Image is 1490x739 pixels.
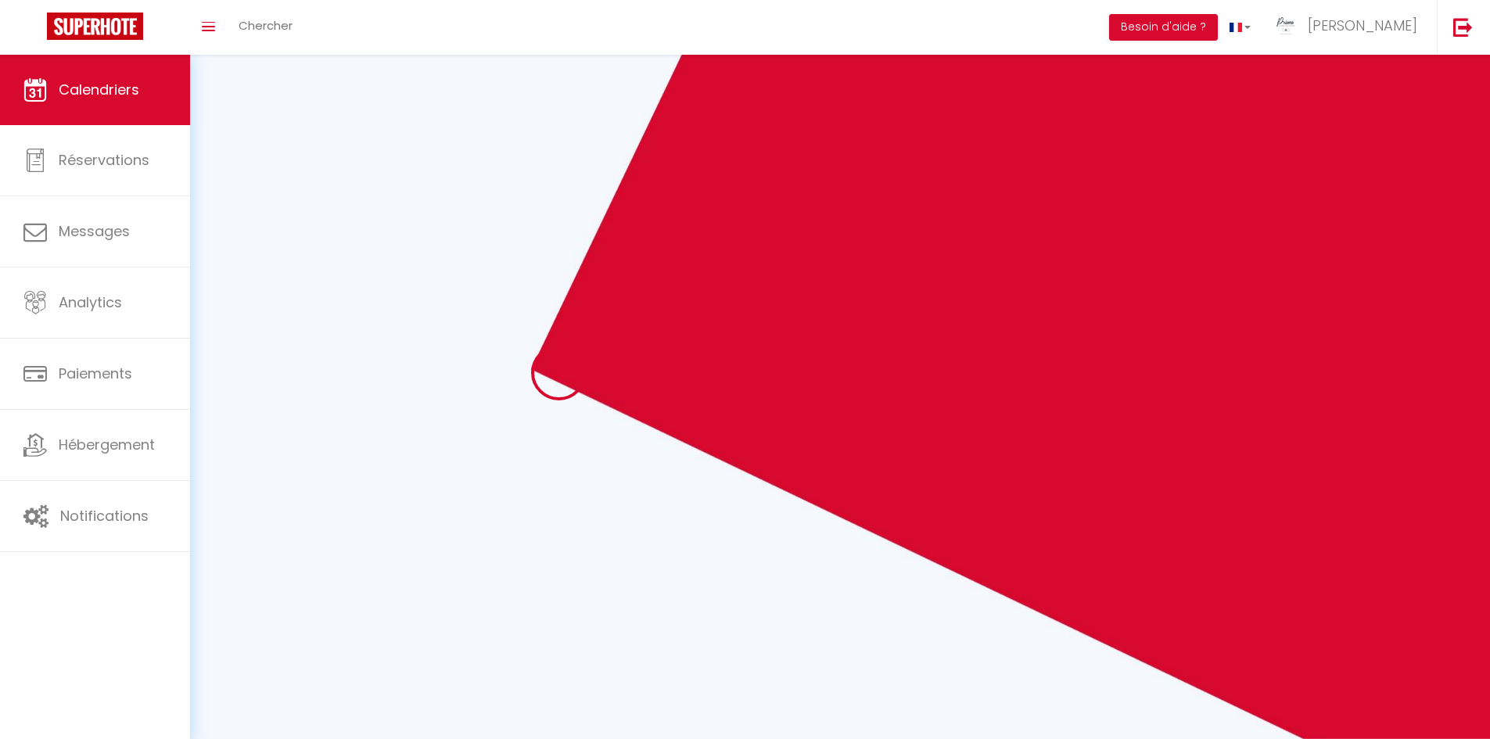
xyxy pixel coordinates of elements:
span: [PERSON_NAME] [1308,16,1417,35]
span: Paiements [59,364,132,383]
button: Besoin d'aide ? [1109,14,1218,41]
span: Messages [59,221,130,241]
img: Super Booking [47,13,143,40]
span: Analytics [59,292,122,312]
span: Notifications [60,506,149,526]
span: Réservations [59,150,149,170]
span: Hébergement [59,435,155,454]
span: Chercher [239,17,293,34]
img: ... [1274,14,1298,38]
span: Calendriers [59,80,139,99]
img: logout [1453,17,1473,37]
